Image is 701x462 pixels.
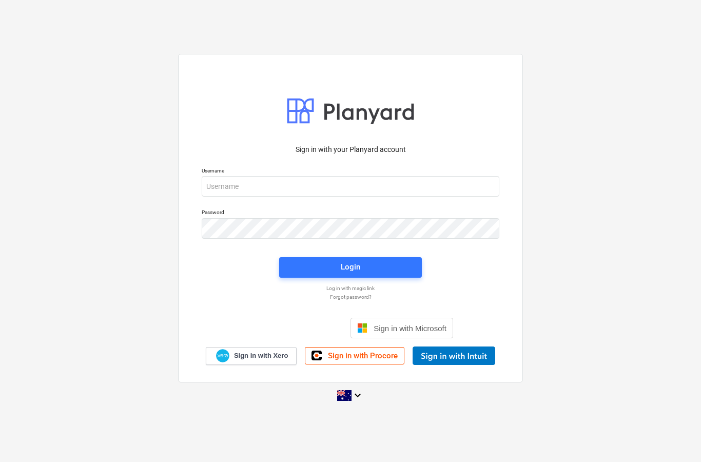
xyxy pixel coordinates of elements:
a: Log in with magic link [197,285,504,292]
a: Forgot password? [197,294,504,300]
a: Sign in with Xero [206,347,297,365]
img: Microsoft logo [357,323,367,333]
iframe: Sign in with Google Button [243,317,347,339]
input: Username [202,176,499,197]
a: Sign in with Procore [305,347,404,364]
div: Sign in with Google. Opens in new tab [248,317,342,339]
p: Sign in with your Planyard account [202,144,499,155]
i: keyboard_arrow_down [352,389,364,401]
span: Sign in with Procore [328,351,398,360]
button: Login [279,257,422,278]
span: Sign in with Microsoft [374,324,446,333]
img: Xero logo [216,349,229,363]
p: Password [202,209,499,218]
span: Sign in with Xero [234,351,288,360]
p: Username [202,167,499,176]
div: Login [341,260,360,274]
